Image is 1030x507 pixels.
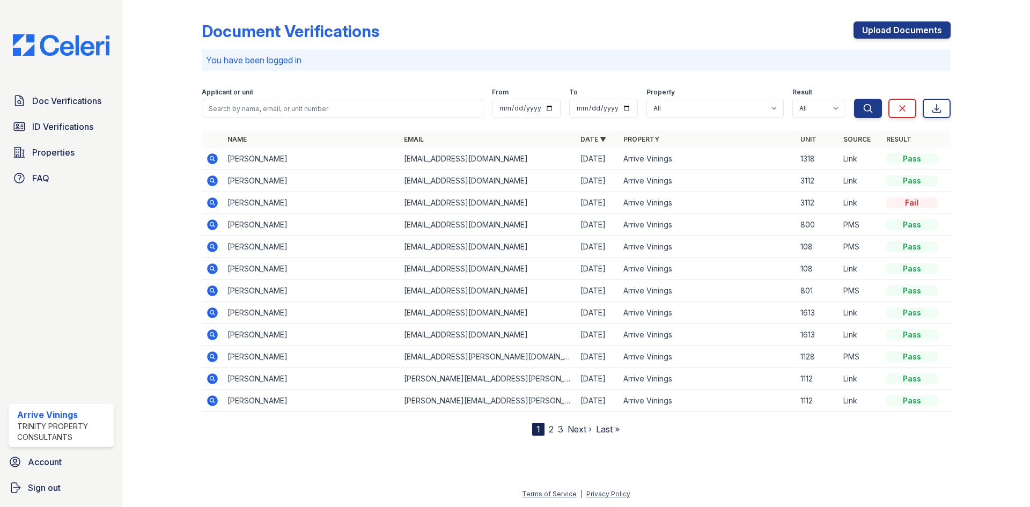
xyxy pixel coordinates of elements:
[4,477,118,498] a: Sign out
[886,175,938,186] div: Pass
[223,192,400,214] td: [PERSON_NAME]
[223,214,400,236] td: [PERSON_NAME]
[223,302,400,324] td: [PERSON_NAME]
[839,302,882,324] td: Link
[400,214,576,236] td: [EMAIL_ADDRESS][DOMAIN_NAME]
[400,302,576,324] td: [EMAIL_ADDRESS][DOMAIN_NAME]
[400,236,576,258] td: [EMAIL_ADDRESS][DOMAIN_NAME]
[568,424,592,435] a: Next ›
[223,324,400,346] td: [PERSON_NAME]
[619,280,796,302] td: Arrive Vinings
[9,167,114,189] a: FAQ
[800,135,816,143] a: Unit
[886,263,938,274] div: Pass
[886,351,938,362] div: Pass
[400,148,576,170] td: [EMAIL_ADDRESS][DOMAIN_NAME]
[796,148,839,170] td: 1318
[576,324,619,346] td: [DATE]
[32,172,49,185] span: FAQ
[532,423,545,436] div: 1
[796,302,839,324] td: 1613
[400,390,576,412] td: [PERSON_NAME][EMAIL_ADDRESS][PERSON_NAME][DOMAIN_NAME]
[223,280,400,302] td: [PERSON_NAME]
[839,280,882,302] td: PMS
[400,368,576,390] td: [PERSON_NAME][EMAIL_ADDRESS][PERSON_NAME][DOMAIN_NAME]
[576,346,619,368] td: [DATE]
[839,258,882,280] td: Link
[400,170,576,192] td: [EMAIL_ADDRESS][DOMAIN_NAME]
[796,258,839,280] td: 108
[886,197,938,208] div: Fail
[796,236,839,258] td: 108
[9,90,114,112] a: Doc Verifications
[9,116,114,137] a: ID Verifications
[796,192,839,214] td: 3112
[886,241,938,252] div: Pass
[619,214,796,236] td: Arrive Vinings
[223,148,400,170] td: [PERSON_NAME]
[586,490,630,498] a: Privacy Policy
[886,395,938,406] div: Pass
[576,302,619,324] td: [DATE]
[17,408,109,421] div: Arrive Vinings
[796,170,839,192] td: 3112
[223,368,400,390] td: [PERSON_NAME]
[400,324,576,346] td: [EMAIL_ADDRESS][DOMAIN_NAME]
[839,368,882,390] td: Link
[580,135,606,143] a: Date ▼
[223,236,400,258] td: [PERSON_NAME]
[32,146,75,159] span: Properties
[619,148,796,170] td: Arrive Vinings
[492,88,509,97] label: From
[576,368,619,390] td: [DATE]
[623,135,659,143] a: Property
[886,285,938,296] div: Pass
[839,236,882,258] td: PMS
[886,135,911,143] a: Result
[576,258,619,280] td: [DATE]
[400,280,576,302] td: [EMAIL_ADDRESS][DOMAIN_NAME]
[839,390,882,412] td: Link
[32,94,101,107] span: Doc Verifications
[886,329,938,340] div: Pass
[28,481,61,494] span: Sign out
[17,421,109,443] div: Trinity Property Consultants
[619,170,796,192] td: Arrive Vinings
[619,236,796,258] td: Arrive Vinings
[796,280,839,302] td: 801
[4,451,118,473] a: Account
[854,21,951,39] a: Upload Documents
[558,424,563,435] a: 3
[576,148,619,170] td: [DATE]
[886,307,938,318] div: Pass
[796,346,839,368] td: 1128
[576,214,619,236] td: [DATE]
[596,424,620,435] a: Last »
[576,280,619,302] td: [DATE]
[839,192,882,214] td: Link
[28,455,62,468] span: Account
[4,34,118,56] img: CE_Logo_Blue-a8612792a0a2168367f1c8372b55b34899dd931a85d93a1a3d3e32e68fde9ad4.png
[839,170,882,192] td: Link
[404,135,424,143] a: Email
[580,490,583,498] div: |
[792,88,812,97] label: Result
[886,153,938,164] div: Pass
[576,390,619,412] td: [DATE]
[886,373,938,384] div: Pass
[223,170,400,192] td: [PERSON_NAME]
[646,88,675,97] label: Property
[569,88,578,97] label: To
[796,214,839,236] td: 800
[619,324,796,346] td: Arrive Vinings
[619,258,796,280] td: Arrive Vinings
[202,99,483,118] input: Search by name, email, or unit number
[796,368,839,390] td: 1112
[839,148,882,170] td: Link
[839,214,882,236] td: PMS
[619,368,796,390] td: Arrive Vinings
[202,88,253,97] label: Applicant or unit
[400,258,576,280] td: [EMAIL_ADDRESS][DOMAIN_NAME]
[223,258,400,280] td: [PERSON_NAME]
